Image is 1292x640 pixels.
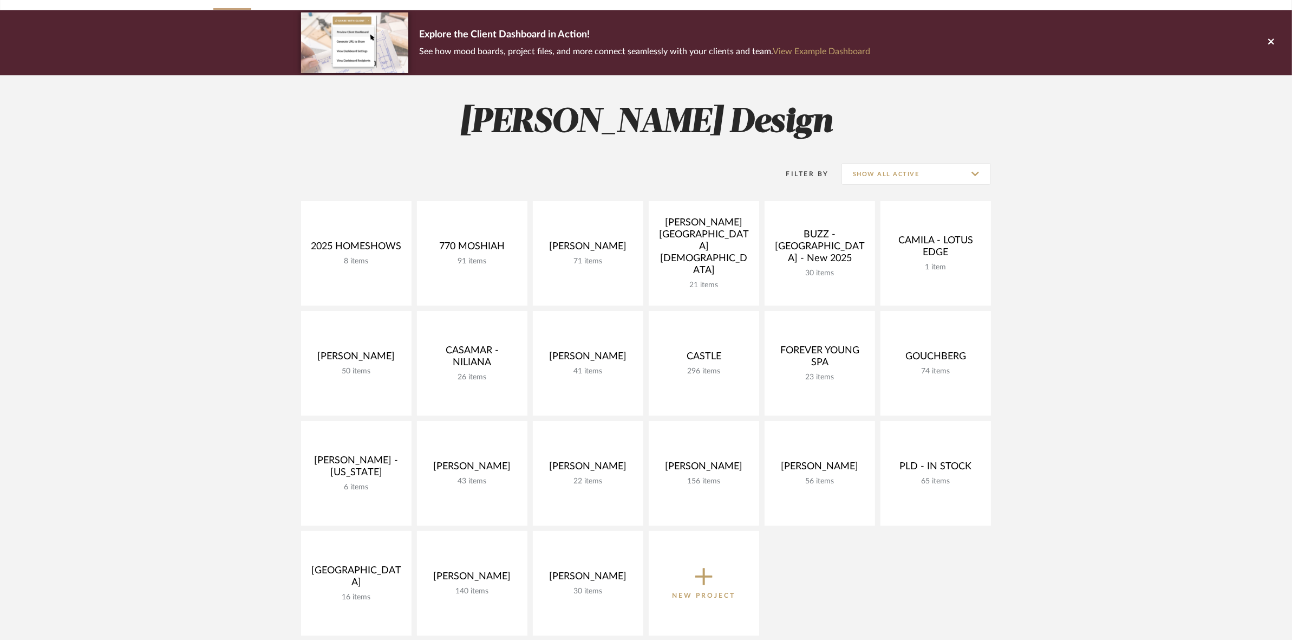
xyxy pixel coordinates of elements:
[310,257,403,266] div: 8 items
[426,241,519,257] div: 770 MOSHIAH
[310,351,403,367] div: [PERSON_NAME]
[426,477,519,486] div: 43 items
[310,455,403,483] div: [PERSON_NAME] - [US_STATE]
[773,477,866,486] div: 56 items
[541,367,635,376] div: 41 items
[541,461,635,477] div: [PERSON_NAME]
[889,461,982,477] div: PLD - IN STOCK
[426,345,519,373] div: CASAMAR - NILIANA
[541,351,635,367] div: [PERSON_NAME]
[773,461,866,477] div: [PERSON_NAME]
[889,235,982,263] div: CAMILA - LOTUS EDGE
[773,229,866,269] div: BUZZ - [GEOGRAPHIC_DATA] - New 2025
[419,44,870,59] p: See how mood boards, project files, and more connect seamlessly with your clients and team.
[657,217,751,281] div: [PERSON_NAME][GEOGRAPHIC_DATA][DEMOGRAPHIC_DATA]
[426,257,519,266] div: 91 items
[657,367,751,376] div: 296 items
[541,477,635,486] div: 22 items
[426,373,519,382] div: 26 items
[773,345,866,373] div: FOREVER YOUNG SPA
[310,367,403,376] div: 50 items
[772,169,829,179] div: Filter By
[426,461,519,477] div: [PERSON_NAME]
[673,590,736,601] p: New Project
[541,241,635,257] div: [PERSON_NAME]
[310,483,403,492] div: 6 items
[310,593,403,602] div: 16 items
[889,367,982,376] div: 74 items
[541,257,635,266] div: 71 items
[889,351,982,367] div: GOUCHBERG
[657,461,751,477] div: [PERSON_NAME]
[426,587,519,596] div: 140 items
[649,531,759,636] button: New Project
[657,477,751,486] div: 156 items
[419,27,870,44] p: Explore the Client Dashboard in Action!
[301,12,408,73] img: d5d033c5-7b12-40c2-a960-1ecee1989c38.png
[889,477,982,486] div: 65 items
[310,241,403,257] div: 2025 HOMESHOWS
[310,565,403,593] div: [GEOGRAPHIC_DATA]
[773,47,870,56] a: View Example Dashboard
[889,263,982,272] div: 1 item
[426,571,519,587] div: [PERSON_NAME]
[541,587,635,596] div: 30 items
[773,373,866,382] div: 23 items
[541,571,635,587] div: [PERSON_NAME]
[657,281,751,290] div: 21 items
[256,102,1036,143] h2: [PERSON_NAME] Design
[657,351,751,367] div: CASTLE
[773,269,866,278] div: 30 items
